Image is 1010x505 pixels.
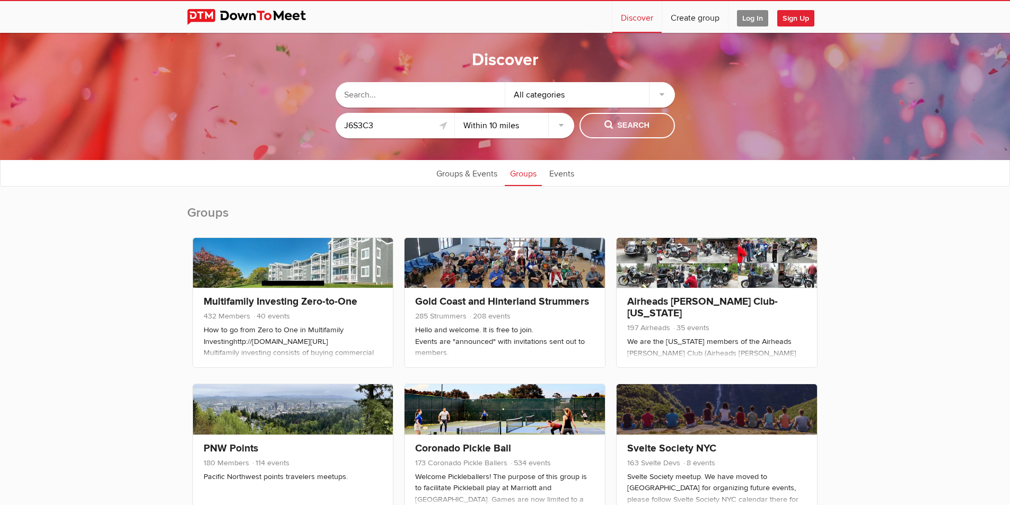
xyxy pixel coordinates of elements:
[415,295,589,308] a: Gold Coast and Hinterland Strummers
[627,442,716,455] a: Svelte Society NYC
[204,471,383,483] div: Pacific Northwest points travelers meetups.
[612,1,662,33] a: Discover
[682,458,715,467] span: 8 events
[505,82,675,108] div: All categories
[472,49,539,72] h1: Discover
[204,295,357,308] a: Multifamily Investing Zero-to-One
[415,458,507,467] span: 173 Coronado Pickle Ballers
[252,312,290,321] span: 40 events
[672,323,709,332] span: 35 events
[627,458,680,467] span: 163 Svelte Devs
[336,82,505,108] input: Search...
[415,312,467,321] span: 285 Strummers
[204,312,250,321] span: 432 Members
[604,120,649,131] span: Search
[777,10,814,26] span: Sign Up
[579,113,675,138] button: Search
[204,458,249,467] span: 180 Members
[544,160,579,186] a: Events
[251,458,289,467] span: 114 events
[187,205,823,232] h2: Groups
[510,458,551,467] span: 534 events
[728,1,777,33] a: Log In
[415,442,511,455] a: Coronado Pickle Ball
[777,1,823,33] a: Sign Up
[187,9,322,25] img: DownToMeet
[627,323,670,332] span: 197 Airheads
[336,113,455,138] input: Location or ZIP-Code
[737,10,768,26] span: Log In
[662,1,728,33] a: Create group
[204,442,258,455] a: PNW Points
[505,160,542,186] a: Groups
[469,312,511,321] span: 208 events
[431,160,503,186] a: Groups & Events
[627,295,778,320] a: Airheads [PERSON_NAME] Club-[US_STATE]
